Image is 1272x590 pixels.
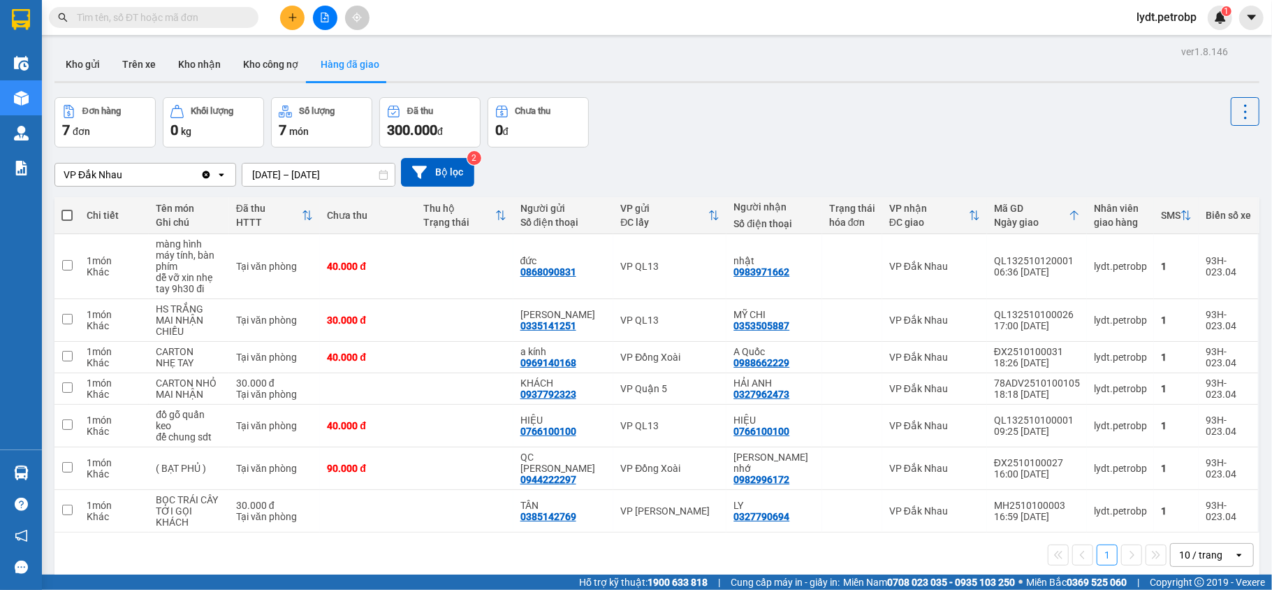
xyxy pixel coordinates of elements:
[994,426,1080,437] div: 09:25 [DATE]
[1206,377,1251,400] div: 93H-023.04
[1206,210,1251,221] div: Biển số xe
[236,500,313,511] div: 30.000 đ
[87,500,142,511] div: 1 món
[64,168,122,182] div: VP Đắk Nhau
[731,575,840,590] span: Cung cấp máy in - giấy in:
[1206,255,1251,278] div: 93H-023.04
[516,106,551,116] div: Chưa thu
[520,357,576,368] div: 0969140168
[579,575,708,590] span: Hỗ trợ kỹ thuật:
[242,164,395,186] input: Select a date range.
[829,203,875,214] div: Trạng thái
[994,357,1080,368] div: 18:26 [DATE]
[994,415,1080,426] div: QL132510100001
[1094,505,1147,517] div: lydt.petrobp
[620,352,719,363] div: VP Đồng Xoài
[994,457,1080,468] div: ĐX2510100027
[1206,346,1251,368] div: 93H-023.04
[733,500,815,511] div: LY
[994,320,1080,331] div: 17:00 [DATE]
[416,197,513,234] th: Toggle SortBy
[156,272,222,294] div: dễ vỡ xin nhẹ tay 9h30 đi
[1094,203,1147,214] div: Nhân viên
[520,309,607,320] div: TRƯƠNG NGHỊ
[82,106,121,116] div: Đơn hàng
[111,48,167,81] button: Trên xe
[1245,11,1258,24] span: caret-down
[520,255,607,266] div: đức
[15,498,28,511] span: question-circle
[1181,44,1228,59] div: ver 1.8.146
[1206,309,1251,331] div: 93H-023.04
[994,389,1080,400] div: 18:18 [DATE]
[401,158,474,187] button: Bộ lọc
[156,389,222,400] div: MAI NHẬN
[520,377,607,389] div: KHÁCH
[156,303,222,315] div: HS TRẮNG
[994,468,1080,480] div: 16:00 [DATE]
[327,210,409,221] div: Chưa thu
[236,389,313,400] div: Tại văn phòng
[495,122,503,138] span: 0
[156,377,222,389] div: CARTON NHỎ
[232,48,309,81] button: Kho công nợ
[236,377,313,389] div: 30.000 đ
[191,106,233,116] div: Khối lượng
[236,463,313,474] div: Tại văn phòng
[14,466,29,480] img: warehouse-icon
[352,13,362,22] span: aim
[15,561,28,574] span: message
[1161,383,1192,394] div: 1
[994,255,1080,266] div: QL132510120001
[236,315,313,326] div: Tại văn phòng
[620,203,708,214] div: VP gửi
[87,415,142,426] div: 1 món
[994,346,1080,357] div: ĐX2510100031
[520,511,576,522] div: 0385142769
[12,9,30,30] img: logo-vxr
[15,529,28,542] span: notification
[1067,577,1127,588] strong: 0369 525 060
[299,106,335,116] div: Số lượng
[236,261,313,272] div: Tại văn phòng
[882,197,987,234] th: Toggle SortBy
[1222,6,1231,16] sup: 1
[718,575,720,590] span: |
[889,217,969,228] div: ĐC giao
[620,315,719,326] div: VP QL13
[124,168,125,182] input: Selected VP Đắk Nhau.
[87,389,142,400] div: Khác
[54,48,111,81] button: Kho gửi
[889,315,980,326] div: VP Đắk Nhau
[87,511,142,522] div: Khác
[236,217,302,228] div: HTTT
[620,463,719,474] div: VP Đồng Xoài
[288,13,298,22] span: plus
[156,346,222,357] div: CARTON
[437,126,443,137] span: đ
[327,315,409,326] div: 30.000 đ
[1161,210,1180,221] div: SMS
[87,346,142,357] div: 1 món
[620,420,719,431] div: VP QL13
[156,315,222,337] div: MAI NHẬN CHIỀU
[994,217,1069,228] div: Ngày giao
[1137,575,1139,590] span: |
[1214,11,1227,24] img: icon-new-feature
[994,377,1080,389] div: 78ADV2510100105
[994,266,1080,278] div: 06:36 [DATE]
[407,106,433,116] div: Đã thu
[733,377,815,389] div: HẢI ANH
[994,203,1069,214] div: Mã GD
[87,320,142,331] div: Khác
[200,169,212,180] svg: Clear value
[733,346,815,357] div: A Quốc
[1179,548,1222,562] div: 10 / trang
[889,352,980,363] div: VP Đắk Nhau
[156,238,222,272] div: màng hình máy tính, bàn phím
[54,97,156,147] button: Đơn hàng7đơn
[167,48,232,81] button: Kho nhận
[379,97,481,147] button: Đã thu300.000đ
[889,420,980,431] div: VP Đắk Nhau
[733,218,815,229] div: Số điện thoại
